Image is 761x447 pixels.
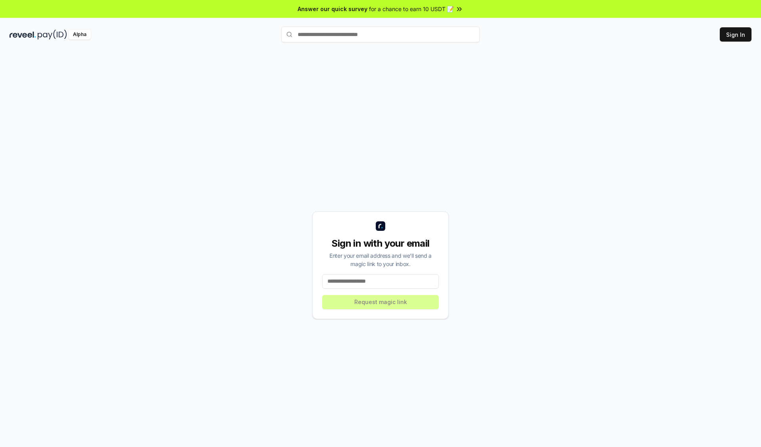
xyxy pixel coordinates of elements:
button: Sign In [720,27,751,42]
img: reveel_dark [10,30,36,40]
img: pay_id [38,30,67,40]
span: for a chance to earn 10 USDT 📝 [369,5,454,13]
span: Answer our quick survey [298,5,367,13]
div: Sign in with your email [322,237,439,250]
div: Alpha [69,30,91,40]
img: logo_small [376,221,385,231]
div: Enter your email address and we’ll send a magic link to your inbox. [322,251,439,268]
